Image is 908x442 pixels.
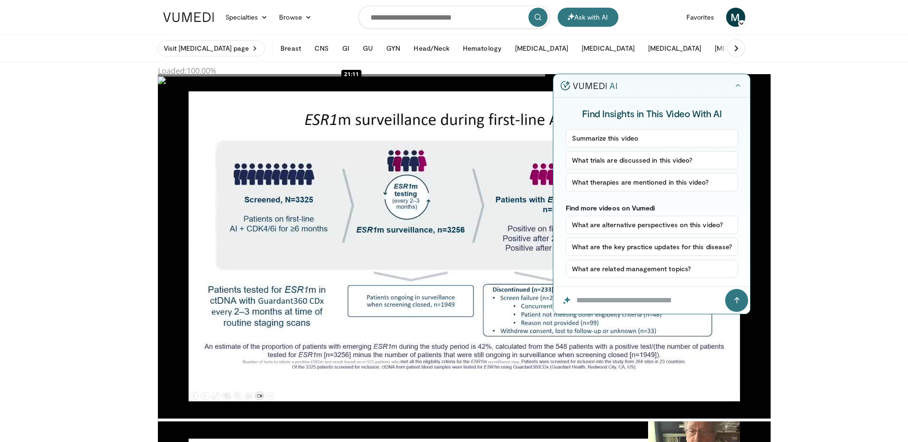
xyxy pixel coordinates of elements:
[158,65,546,69] div: Progress Bar
[359,6,550,29] input: Search topics, interventions
[558,8,618,27] button: Ask with AI
[553,287,750,314] input: Question for the AI
[158,66,185,76] span: Loaded
[336,39,355,58] button: GI
[457,39,507,58] button: Hematology
[709,39,773,58] button: [MEDICAL_DATA]
[642,39,707,58] button: [MEDICAL_DATA]
[566,260,739,278] button: What are related management topics?
[566,151,739,169] button: What trials are discussed in this video?
[273,8,317,27] a: Browse
[580,321,724,441] iframe: Advertisement
[681,8,720,27] a: Favorites
[566,204,739,212] p: Find more videos on Vumedi
[357,39,379,58] button: GU
[566,238,739,256] button: What are the key practice updates for this disease?
[566,216,739,234] button: What are alternative perspectives on this video?
[566,107,739,120] h4: Find Insights in This Video With AI
[341,70,361,78] div: 21:11
[576,39,640,58] button: [MEDICAL_DATA]
[381,39,406,58] button: GYN
[726,8,745,27] a: M
[566,173,739,191] button: What therapies are mentioned in this video?
[509,39,574,58] button: [MEDICAL_DATA]
[158,66,216,76] span: :
[309,39,335,58] button: CNS
[157,40,265,56] a: Visit [MEDICAL_DATA] page
[275,39,306,58] button: Breast
[566,129,739,147] button: Summarize this video
[560,81,617,90] img: vumedi-ai-logo.v2.svg
[408,39,455,58] button: Head/Neck
[187,66,216,76] span: 100.00%
[220,8,274,27] a: Specialties
[163,12,214,22] img: VuMedi Logo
